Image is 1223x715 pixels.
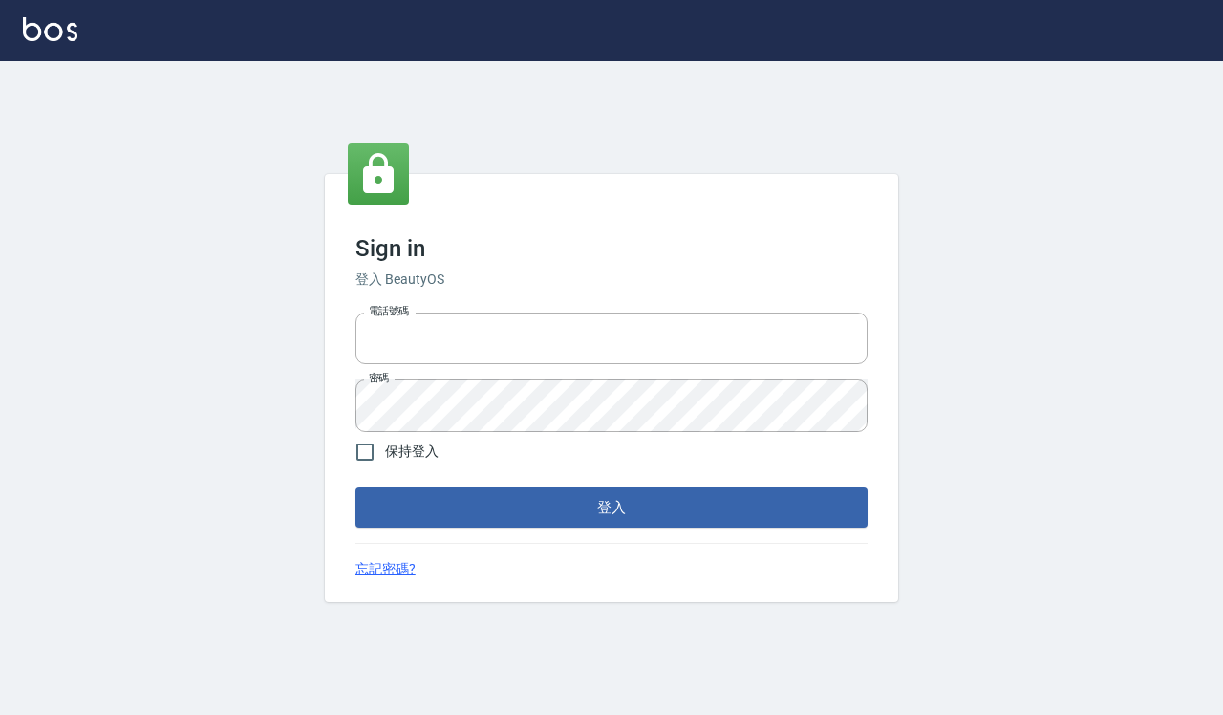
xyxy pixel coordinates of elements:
img: Logo [23,17,77,41]
button: 登入 [355,487,868,528]
label: 電話號碼 [369,304,409,318]
a: 忘記密碼? [355,559,416,579]
span: 保持登入 [385,442,439,462]
h3: Sign in [355,235,868,262]
h6: 登入 BeautyOS [355,270,868,290]
label: 密碼 [369,371,389,385]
